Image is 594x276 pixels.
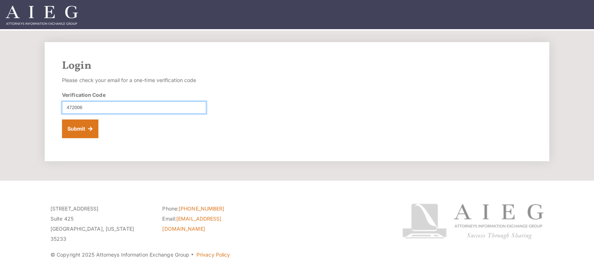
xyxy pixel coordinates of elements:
[402,204,544,239] img: Attorneys Information Exchange Group logo
[62,59,532,72] h2: Login
[50,204,151,244] p: [STREET_ADDRESS] Suite 425 [GEOGRAPHIC_DATA], [US_STATE] 35233
[162,216,221,232] a: [EMAIL_ADDRESS][DOMAIN_NAME]
[162,214,263,234] li: Email:
[196,252,230,258] a: Privacy Policy
[162,204,263,214] li: Phone:
[6,6,78,25] img: Attorneys Information Exchange Group
[62,75,206,85] p: Please check your email for a one-time verification code
[62,119,98,138] button: Submit
[191,254,194,258] span: ·
[50,250,375,260] p: © Copyright 2025 Attorneys Information Exchange Group
[179,205,224,212] a: [PHONE_NUMBER]
[62,91,106,99] label: Verification Code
